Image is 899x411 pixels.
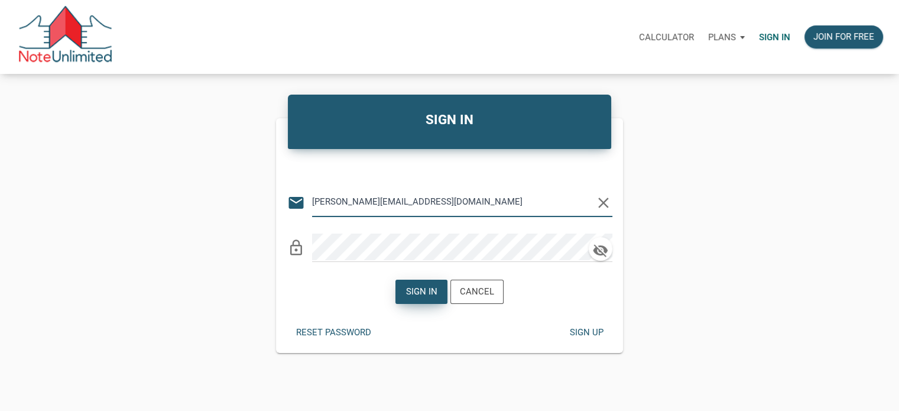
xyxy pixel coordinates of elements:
button: Sign in [395,280,447,304]
p: Calculator [639,32,694,43]
a: Calculator [632,18,701,56]
i: clear [595,194,612,212]
h4: SIGN IN [297,110,603,130]
i: lock_outline [287,239,305,257]
div: Join for free [813,30,874,44]
div: Sign up [569,326,603,339]
i: email [287,194,305,212]
button: Reset password [287,321,380,344]
button: Plans [701,20,752,55]
input: Email [312,189,595,215]
button: Sign up [560,321,612,344]
button: Join for free [804,25,883,48]
p: Plans [708,32,736,43]
a: Plans [701,18,752,56]
div: Sign in [406,285,437,299]
p: Sign in [759,32,790,43]
div: Reset password [296,326,371,339]
a: Sign in [752,18,797,56]
a: Join for free [797,18,890,56]
img: NoteUnlimited [18,6,113,68]
button: Cancel [450,280,504,304]
div: Cancel [460,285,494,299]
